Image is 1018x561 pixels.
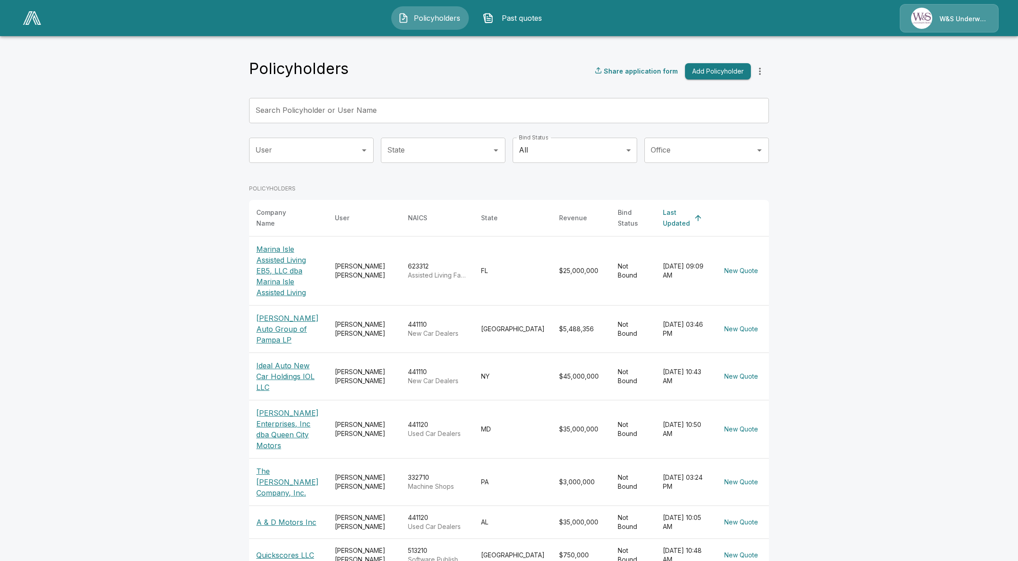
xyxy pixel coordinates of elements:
[398,13,409,23] img: Policyholders Icon
[474,352,552,400] td: NY
[656,458,713,505] td: [DATE] 03:24 PM
[552,352,611,400] td: $45,000,000
[611,236,656,305] td: Not Bound
[408,473,467,491] div: 332710
[474,236,552,305] td: FL
[604,66,678,76] p: Share application form
[474,505,552,538] td: AL
[335,420,393,438] div: [PERSON_NAME] [PERSON_NAME]
[408,482,467,491] p: Machine Shops
[656,236,713,305] td: [DATE] 09:09 AM
[335,262,393,280] div: [PERSON_NAME] [PERSON_NAME]
[335,513,393,531] div: [PERSON_NAME] [PERSON_NAME]
[481,213,498,223] div: State
[939,14,987,23] p: W&S Underwriters
[408,513,467,531] div: 441120
[751,62,769,80] button: more
[490,144,502,157] button: Open
[656,505,713,538] td: [DATE] 10:05 AM
[552,505,611,538] td: $35,000,000
[552,236,611,305] td: $25,000,000
[552,400,611,458] td: $35,000,000
[656,352,713,400] td: [DATE] 10:43 AM
[256,244,320,298] p: Marina Isle Assisted Living EB5, LLC dba Marina Isle Assisted Living
[611,352,656,400] td: Not Bound
[721,321,762,338] button: New Quote
[408,329,467,338] p: New Car Dealers
[358,144,370,157] button: Open
[408,522,467,531] p: Used Car Dealers
[721,368,762,385] button: New Quote
[721,474,762,491] button: New Quote
[408,320,467,338] div: 441110
[335,213,349,223] div: User
[256,207,304,229] div: Company Name
[256,466,320,498] p: The [PERSON_NAME] Company, Inc.
[497,13,547,23] span: Past quotes
[721,421,762,438] button: New Quote
[721,263,762,279] button: New Quote
[408,420,467,438] div: 441120
[256,313,320,345] p: [PERSON_NAME] Auto Group of Pampa LP
[611,200,656,236] th: Bind Status
[412,13,462,23] span: Policyholders
[656,400,713,458] td: [DATE] 10:50 AM
[408,367,467,385] div: 441110
[519,134,548,141] label: Bind Status
[408,376,467,385] p: New Car Dealers
[474,400,552,458] td: MD
[391,6,469,30] button: Policyholders IconPolicyholders
[552,305,611,352] td: $5,488,356
[249,185,769,193] p: POLICYHOLDERS
[681,63,751,80] a: Add Policyholder
[611,458,656,505] td: Not Bound
[474,458,552,505] td: PA
[559,213,587,223] div: Revenue
[753,144,766,157] button: Open
[335,473,393,491] div: [PERSON_NAME] [PERSON_NAME]
[911,8,932,29] img: Agency Icon
[335,320,393,338] div: [PERSON_NAME] [PERSON_NAME]
[552,458,611,505] td: $3,000,000
[656,305,713,352] td: [DATE] 03:46 PM
[408,429,467,438] p: Used Car Dealers
[685,63,751,80] button: Add Policyholder
[335,367,393,385] div: [PERSON_NAME] [PERSON_NAME]
[408,271,467,280] p: Assisted Living Facilities for the Elderly
[900,4,999,32] a: Agency IconW&S Underwriters
[256,517,320,528] p: A & D Motors Inc
[256,408,320,451] p: [PERSON_NAME] Enterprises, Inc dba Queen City Motors
[408,213,427,223] div: NAICS
[256,550,320,561] p: Quickscores LLC
[721,514,762,531] button: New Quote
[611,305,656,352] td: Not Bound
[256,360,320,393] p: Ideal Auto New Car Holdings IOL LLC
[408,262,467,280] div: 623312
[476,6,554,30] button: Past quotes IconPast quotes
[483,13,494,23] img: Past quotes Icon
[611,505,656,538] td: Not Bound
[611,400,656,458] td: Not Bound
[663,207,690,229] div: Last Updated
[23,11,41,25] img: AA Logo
[249,59,349,78] h4: Policyholders
[513,138,637,163] div: All
[474,305,552,352] td: [GEOGRAPHIC_DATA]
